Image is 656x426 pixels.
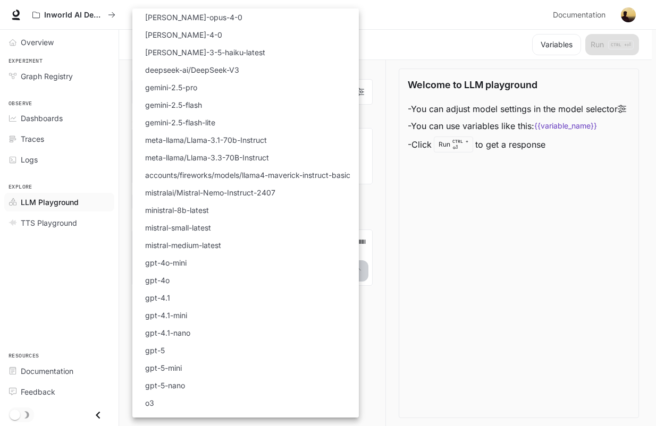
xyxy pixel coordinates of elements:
[145,327,190,338] p: gpt-4.1-nano
[145,47,265,58] p: [PERSON_NAME]-3-5-haiku-latest
[145,99,202,110] p: gemini-2.5-flash
[145,187,275,198] p: mistralai/Mistral-Nemo-Instruct-2407
[145,397,154,408] p: o3
[145,205,209,216] p: ministral-8b-latest
[145,152,269,163] p: meta-llama/Llama-3.3-70B-Instruct
[145,415,171,426] p: o4-mini
[145,310,187,321] p: gpt-4.1-mini
[145,222,211,233] p: mistral-small-latest
[145,257,187,268] p: gpt-4o-mini
[145,12,242,23] p: [PERSON_NAME]-opus-4-0
[145,240,221,251] p: mistral-medium-latest
[145,29,222,40] p: [PERSON_NAME]-4-0
[145,292,170,303] p: gpt-4.1
[145,117,215,128] p: gemini-2.5-flash-lite
[145,169,350,181] p: accounts/fireworks/models/llama4-maverick-instruct-basic
[145,134,267,146] p: meta-llama/Llama-3.1-70b-Instruct
[145,362,182,373] p: gpt-5-mini
[145,380,185,391] p: gpt-5-nano
[145,82,197,93] p: gemini-2.5-pro
[145,345,165,356] p: gpt-5
[145,64,239,75] p: deepseek-ai/DeepSeek-V3
[145,275,170,286] p: gpt-4o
